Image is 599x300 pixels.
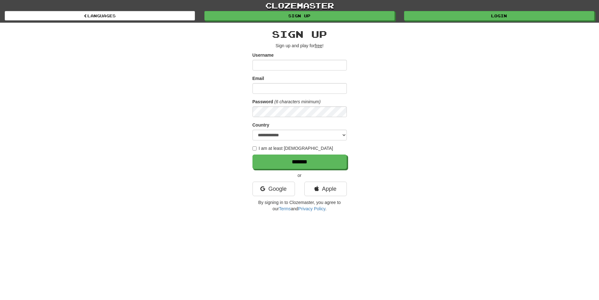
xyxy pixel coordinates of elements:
input: I am at least [DEMOGRAPHIC_DATA] [252,146,257,150]
em: (6 characters minimum) [275,99,321,104]
label: Password [252,99,273,105]
label: Email [252,75,264,82]
label: Country [252,122,269,128]
p: Sign up and play for ! [252,42,347,49]
label: I am at least [DEMOGRAPHIC_DATA] [252,145,333,151]
h2: Sign up [252,29,347,39]
a: Terms [279,206,291,211]
p: By signing in to Clozemaster, you agree to our and . [252,199,347,212]
u: free [315,43,322,48]
a: Apple [304,182,347,196]
p: or [252,172,347,178]
a: Privacy Policy [298,206,325,211]
a: Sign up [204,11,395,20]
label: Username [252,52,274,58]
a: Login [404,11,594,20]
a: Languages [5,11,195,20]
a: Google [252,182,295,196]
